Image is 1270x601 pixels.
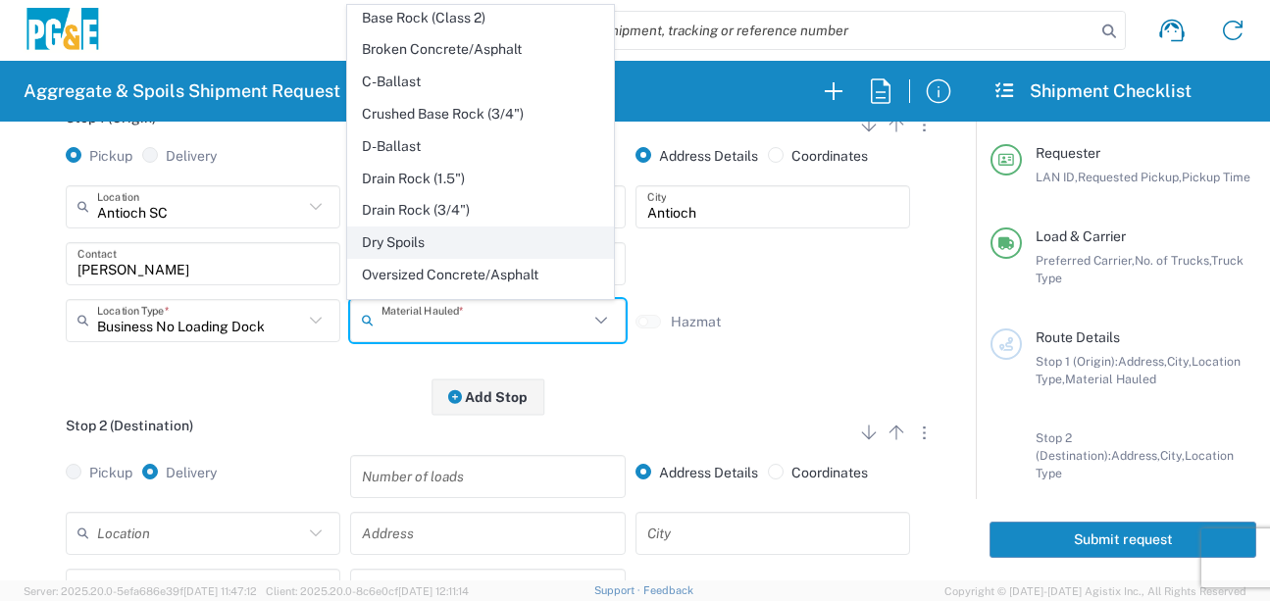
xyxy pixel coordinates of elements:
span: Copyright © [DATE]-[DATE] Agistix Inc., All Rights Reserved [944,582,1246,600]
span: Address, [1111,448,1160,463]
span: [DATE] 12:11:14 [398,585,469,597]
span: Palletized EZ Street [348,292,614,323]
span: Drain Rock (3/4") [348,195,614,225]
button: Add Stop [432,378,545,415]
a: Feedback [643,584,693,596]
span: No. of Trucks, [1135,253,1211,268]
span: [DATE] 11:47:12 [183,585,257,597]
span: D-Ballast [348,131,614,162]
input: Shipment, tracking or reference number [587,12,1095,49]
a: Support [594,584,643,596]
span: LAN ID, [1036,170,1078,184]
span: Oversized Concrete/Asphalt [348,260,614,290]
span: Requested Pickup, [1078,170,1182,184]
span: Dry Spoils [348,227,614,258]
button: Submit request [990,522,1256,558]
label: Hazmat [671,313,721,330]
span: Pickup Time [1182,170,1250,184]
span: Crushed Base Rock (3/4") [348,99,614,129]
span: Client: 2025.20.0-8c6e0cf [266,585,469,597]
span: Address, [1118,354,1167,369]
img: pge [24,8,102,54]
label: Coordinates [768,464,868,481]
span: Server: 2025.20.0-5efa686e39f [24,585,257,597]
label: Coordinates [768,147,868,165]
span: Material Hauled [1065,372,1156,386]
span: Preferred Carrier, [1036,253,1135,268]
span: Route Details [1036,329,1120,345]
span: Stop 1 (Origin): [1036,354,1118,369]
span: Stop 2 (Destination): [1036,430,1111,463]
span: Load & Carrier [1036,228,1126,244]
label: Address Details [635,147,758,165]
label: Address Details [635,464,758,481]
span: City, [1167,354,1192,369]
span: Drain Rock (1.5") [348,164,614,194]
span: City, [1160,448,1185,463]
h2: Shipment Checklist [993,79,1192,103]
h2: Aggregate & Spoils Shipment Request [24,79,340,103]
span: Stop 2 (Destination) [66,418,193,433]
span: Requester [1036,145,1100,161]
